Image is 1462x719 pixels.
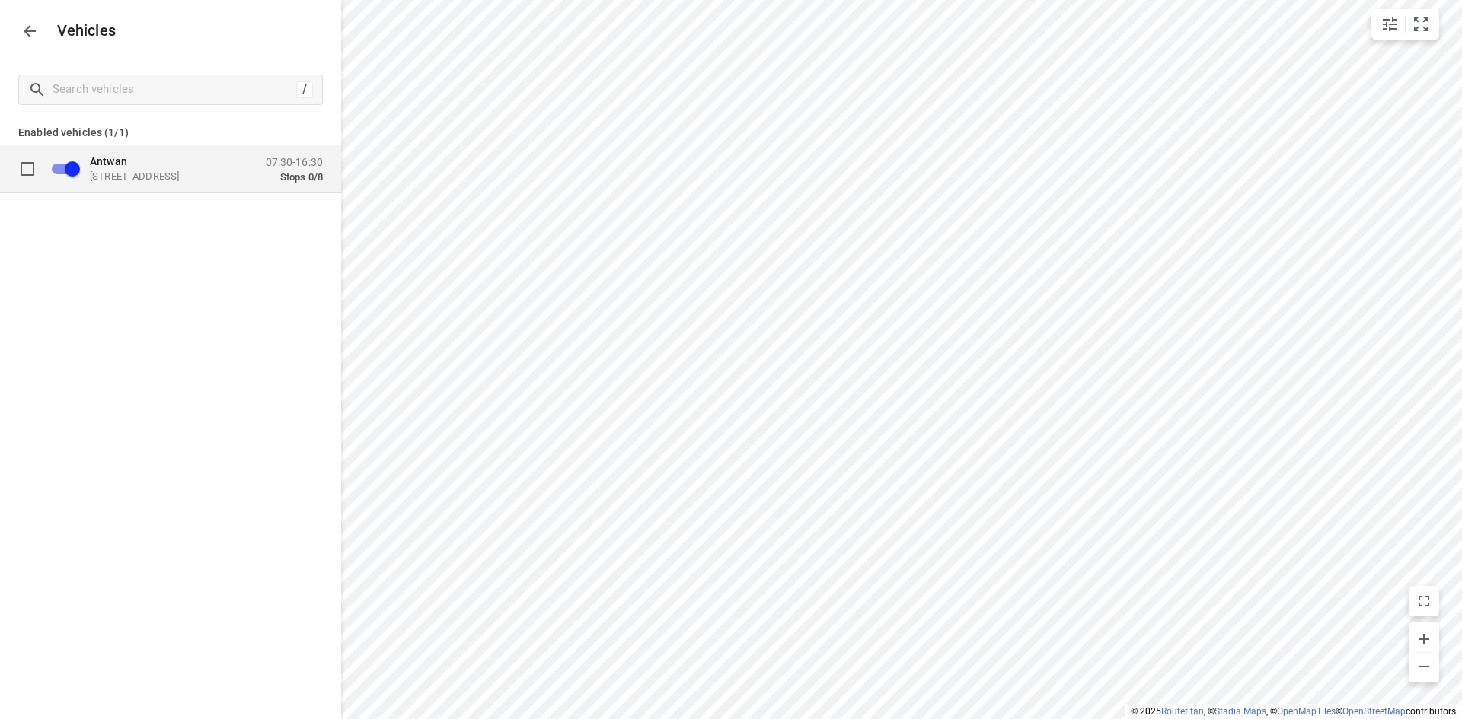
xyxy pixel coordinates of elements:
[1406,9,1436,40] button: Fit zoom
[1161,706,1204,717] a: Routetitan
[1277,706,1336,717] a: OpenMapTiles
[1131,706,1456,717] li: © 2025 , © , © © contributors
[1371,9,1439,40] div: small contained button group
[45,22,117,40] p: Vehicles
[1215,706,1266,717] a: Stadia Maps
[266,155,323,167] p: 07:30-16:30
[90,170,242,182] p: [STREET_ADDRESS]
[1342,706,1406,717] a: OpenStreetMap
[53,78,296,101] input: Search vehicles
[1374,9,1405,40] button: Map settings
[296,81,313,98] div: /
[43,154,81,183] span: Disable
[90,154,127,167] span: Antwan
[266,170,323,183] p: Stops 0/8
